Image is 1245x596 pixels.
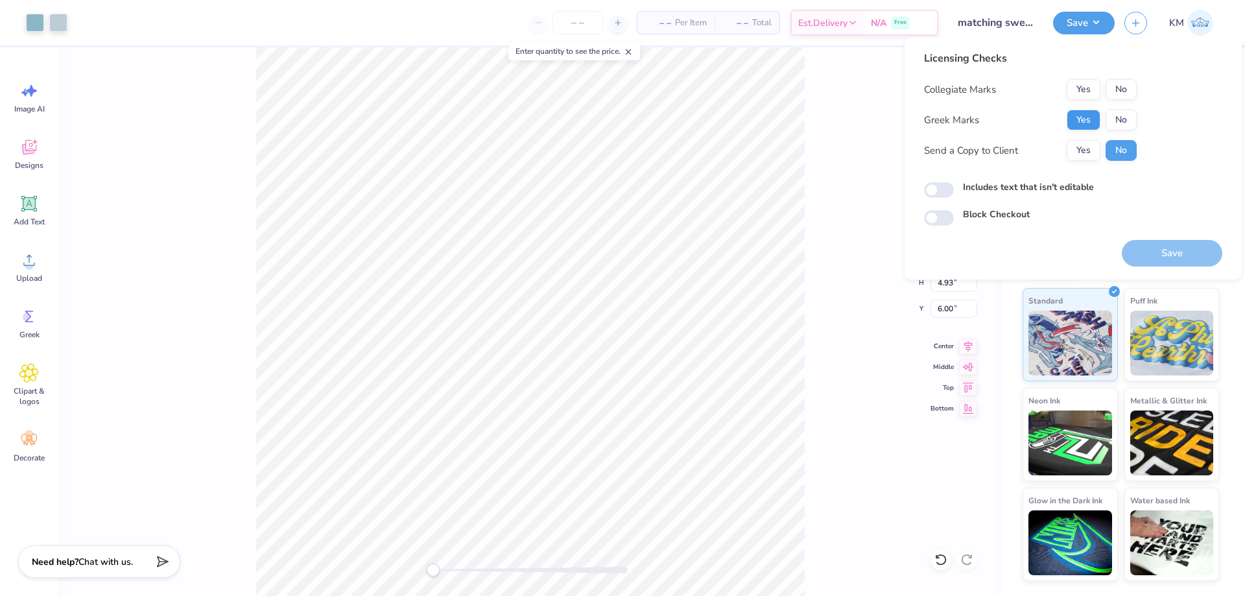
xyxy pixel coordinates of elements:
img: Glow in the Dark Ink [1028,510,1112,575]
label: Includes text that isn't editable [963,180,1094,194]
div: Licensing Checks [924,51,1137,66]
strong: Need help? [32,556,78,568]
span: Clipart & logos [8,386,51,407]
input: – – [552,11,603,34]
span: Metallic & Glitter Ink [1130,394,1207,407]
button: No [1106,79,1137,100]
span: Middle [931,362,954,372]
span: Free [894,18,907,27]
button: Save [1053,12,1115,34]
span: Add Text [14,217,45,227]
span: Greek [19,329,40,340]
span: N/A [871,16,886,30]
span: Image AI [14,104,45,114]
span: Chat with us. [78,556,133,568]
span: Neon Ink [1028,394,1060,407]
button: Yes [1067,79,1100,100]
img: Standard [1028,311,1112,375]
img: Metallic & Glitter Ink [1130,411,1214,475]
img: Puff Ink [1130,311,1214,375]
span: – – [645,16,671,30]
a: KM [1163,10,1219,36]
span: Per Item [675,16,707,30]
span: Upload [16,273,42,283]
input: Untitled Design [948,10,1043,36]
button: Yes [1067,110,1100,130]
div: Greek Marks [924,113,979,128]
div: Collegiate Marks [924,82,996,97]
span: Designs [15,160,43,171]
span: Est. Delivery [798,16,848,30]
img: Water based Ink [1130,510,1214,575]
div: Enter quantity to see the price. [508,42,640,60]
span: Center [931,341,954,352]
button: No [1106,110,1137,130]
div: Send a Copy to Client [924,143,1018,158]
span: Total [752,16,772,30]
span: Standard [1028,294,1063,307]
span: Bottom [931,403,954,414]
span: Decorate [14,453,45,463]
img: Karl Michael Narciza [1187,10,1213,36]
span: Water based Ink [1130,494,1190,507]
label: Block Checkout [963,208,1030,221]
span: KM [1169,16,1184,30]
span: Top [931,383,954,393]
button: No [1106,140,1137,161]
span: – – [722,16,748,30]
span: Puff Ink [1130,294,1157,307]
button: Yes [1067,140,1100,161]
span: Glow in the Dark Ink [1028,494,1102,507]
img: Neon Ink [1028,411,1112,475]
div: Accessibility label [427,564,440,577]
